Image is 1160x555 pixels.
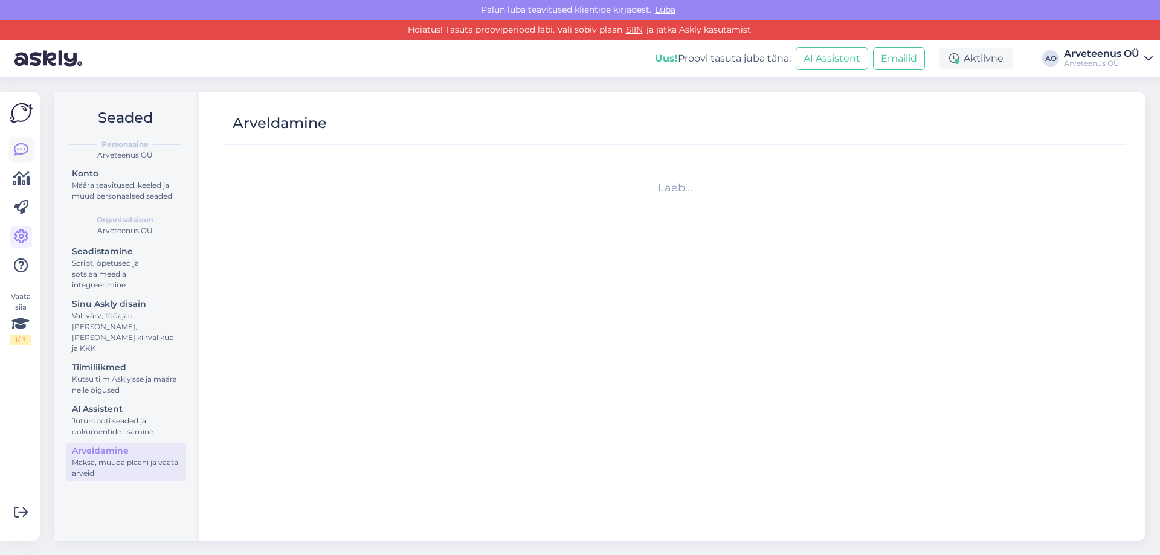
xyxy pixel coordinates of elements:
div: Arveldamine [233,112,327,135]
a: AI AssistentJuturoboti seaded ja dokumentide lisamine [66,401,186,439]
div: Konto [72,167,181,180]
span: Luba [651,4,679,15]
div: 1 / 3 [10,335,31,345]
div: Laeb... [228,180,1121,196]
img: Askly Logo [10,101,33,124]
b: Organisatsioon [97,214,153,225]
a: KontoMäära teavitused, keeled ja muud personaalsed seaded [66,165,186,204]
div: AI Assistent [72,403,181,415]
div: Juturoboti seaded ja dokumentide lisamine [72,415,181,437]
button: Emailid [873,47,925,70]
a: SeadistamineScript, õpetused ja sotsiaalmeedia integreerimine [66,243,186,292]
b: Personaalne [101,139,149,150]
a: SIIN [622,24,646,35]
div: Arveteenus OÜ [64,150,186,161]
div: AO [1042,50,1059,67]
div: Arveldamine [72,444,181,457]
a: ArveldamineMaksa, muuda plaani ja vaata arveid [66,443,186,481]
div: Arveteenus OÜ [1064,49,1139,59]
div: Maksa, muuda plaani ja vaata arveid [72,457,181,479]
div: Tiimiliikmed [72,361,181,374]
h2: Seaded [64,106,186,129]
div: Kutsu tiim Askly'sse ja määra neile õigused [72,374,181,396]
a: Sinu Askly disainVali värv, tööajad, [PERSON_NAME], [PERSON_NAME] kiirvalikud ja KKK [66,296,186,356]
div: Aktiivne [939,48,1013,69]
div: Proovi tasuta juba täna: [655,51,791,66]
div: Seadistamine [72,245,181,258]
div: Script, õpetused ja sotsiaalmeedia integreerimine [72,258,181,290]
a: Arveteenus OÜArveteenus OÜ [1064,49,1153,68]
div: Vaata siia [10,291,31,345]
button: AI Assistent [796,47,868,70]
div: Sinu Askly disain [72,298,181,310]
b: Uus! [655,53,678,64]
a: TiimiliikmedKutsu tiim Askly'sse ja määra neile õigused [66,359,186,397]
div: Arveteenus OÜ [64,225,186,236]
div: Määra teavitused, keeled ja muud personaalsed seaded [72,180,181,202]
div: Arveteenus OÜ [1064,59,1139,68]
div: Vali värv, tööajad, [PERSON_NAME], [PERSON_NAME] kiirvalikud ja KKK [72,310,181,354]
